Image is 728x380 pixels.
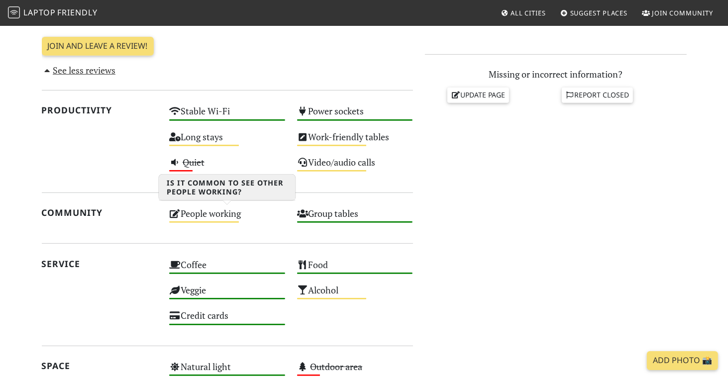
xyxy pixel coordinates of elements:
a: Suggest Places [556,4,632,22]
div: Stable Wi-Fi [163,103,291,128]
div: Long stays [163,129,291,154]
h2: Community [42,207,158,218]
div: People working [163,205,291,231]
a: Join Community [638,4,717,22]
div: Alcohol [291,282,419,307]
span: Join Community [652,8,713,17]
div: Power sockets [291,103,419,128]
img: LaptopFriendly [8,6,20,18]
div: Credit cards [163,307,291,333]
h3: Is it common to see other people working? [159,175,295,200]
div: Coffee [163,257,291,282]
div: Veggie [163,282,291,307]
a: All Cities [497,4,550,22]
span: Laptop [23,7,56,18]
s: Outdoor area [310,361,362,373]
p: Missing or incorrect information? [425,67,687,82]
h2: Service [42,259,158,269]
div: Work-friendly tables [291,129,419,154]
a: Update page [447,88,509,102]
a: See less reviews [42,64,116,76]
div: Group tables [291,205,419,231]
div: Video/audio calls [291,154,419,180]
a: Join and leave a review! [42,37,154,56]
a: LaptopFriendly LaptopFriendly [8,4,98,22]
span: Friendly [57,7,97,18]
div: Food [291,257,419,282]
h2: Space [42,361,158,371]
s: Quiet [183,156,205,168]
a: Report closed [562,88,633,102]
span: All Cities [511,8,546,17]
h2: Productivity [42,105,158,115]
span: Suggest Places [570,8,628,17]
